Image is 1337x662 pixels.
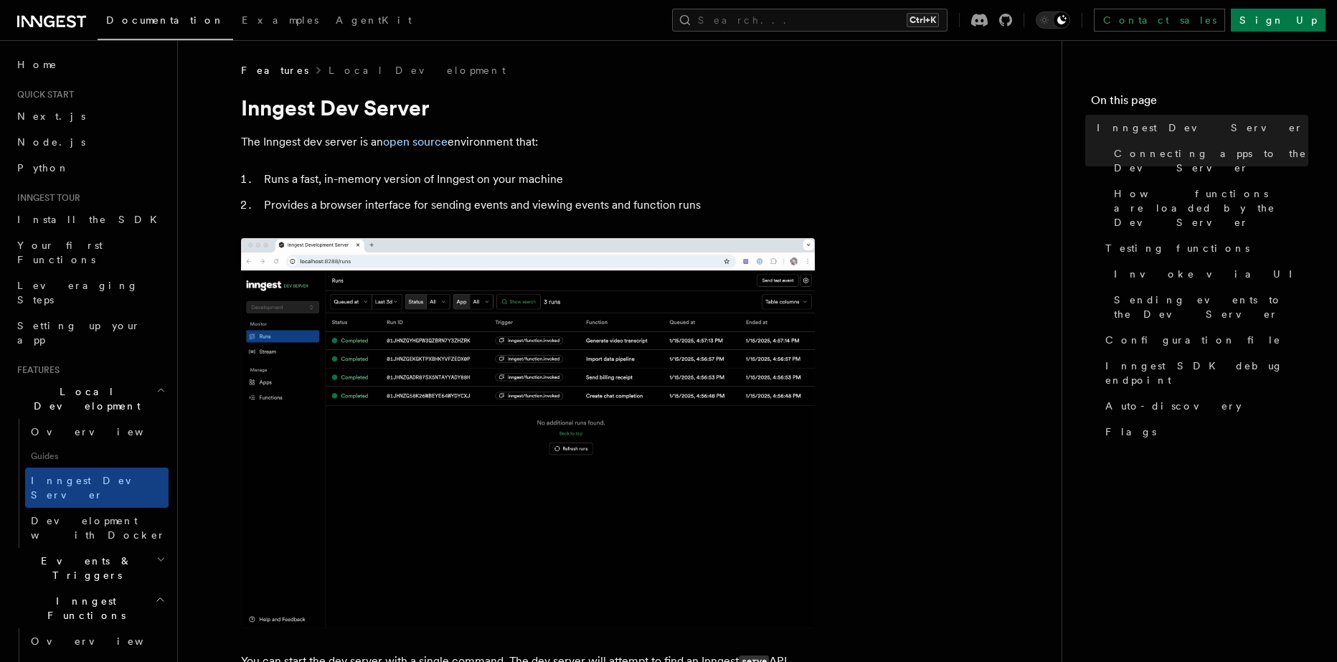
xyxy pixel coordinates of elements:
div: Local Development [11,419,169,548]
a: Setting up your app [11,313,169,353]
span: Development with Docker [31,515,166,541]
button: Search...Ctrl+K [672,9,948,32]
button: Local Development [11,379,169,419]
button: Toggle dark mode [1036,11,1070,29]
span: Inngest Dev Server [31,475,153,501]
a: Invoke via UI [1108,261,1308,287]
a: Testing functions [1100,235,1308,261]
span: Local Development [11,384,156,413]
kbd: Ctrl+K [907,13,939,27]
span: Your first Functions [17,240,103,265]
a: Auto-discovery [1100,393,1308,419]
img: Dev Server Demo [241,238,815,628]
span: Leveraging Steps [17,280,138,306]
span: Inngest Dev Server [1097,120,1303,135]
span: Install the SDK [17,214,166,225]
span: Python [17,162,70,174]
span: Inngest tour [11,192,80,204]
a: Connecting apps to the Dev Server [1108,141,1308,181]
span: Documentation [106,14,225,26]
span: Node.js [17,136,85,148]
span: Invoke via UI [1114,267,1305,281]
span: Flags [1105,425,1156,439]
a: Flags [1100,419,1308,445]
li: Runs a fast, in-memory version of Inngest on your machine [260,169,815,189]
a: Inngest Dev Server [25,468,169,508]
span: Inngest Functions [11,594,155,623]
a: Leveraging Steps [11,273,169,313]
button: Inngest Functions [11,588,169,628]
span: Inngest SDK debug endpoint [1105,359,1308,387]
span: Guides [25,445,169,468]
span: Setting up your app [17,320,141,346]
a: Inngest Dev Server [1091,115,1308,141]
a: Sign Up [1231,9,1326,32]
a: Home [11,52,169,77]
a: Development with Docker [25,508,169,548]
a: Local Development [329,63,506,77]
span: Events & Triggers [11,554,156,582]
a: Configuration file [1100,327,1308,353]
span: Overview [31,635,179,647]
button: Events & Triggers [11,548,169,588]
li: Provides a browser interface for sending events and viewing events and function runs [260,195,815,215]
span: Sending events to the Dev Server [1114,293,1308,321]
span: Configuration file [1105,333,1281,347]
a: Contact sales [1094,9,1225,32]
a: Sending events to the Dev Server [1108,287,1308,327]
a: Examples [233,4,327,39]
h1: Inngest Dev Server [241,95,815,120]
span: Quick start [11,89,74,100]
a: Install the SDK [11,207,169,232]
a: Your first Functions [11,232,169,273]
a: open source [383,135,448,148]
span: AgentKit [336,14,412,26]
a: Inngest SDK debug endpoint [1100,353,1308,393]
span: Connecting apps to the Dev Server [1114,146,1308,175]
span: Overview [31,426,179,438]
a: How functions are loaded by the Dev Server [1108,181,1308,235]
span: Features [11,364,60,376]
a: Next.js [11,103,169,129]
span: Testing functions [1105,241,1249,255]
h4: On this page [1091,92,1308,115]
a: AgentKit [327,4,420,39]
span: Auto-discovery [1105,399,1242,413]
a: Node.js [11,129,169,155]
a: Documentation [98,4,233,40]
p: The Inngest dev server is an environment that: [241,132,815,152]
span: Features [241,63,308,77]
a: Overview [25,628,169,654]
span: Home [17,57,57,72]
span: Next.js [17,110,85,122]
span: Examples [242,14,318,26]
span: How functions are loaded by the Dev Server [1114,186,1308,230]
a: Python [11,155,169,181]
a: Overview [25,419,169,445]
